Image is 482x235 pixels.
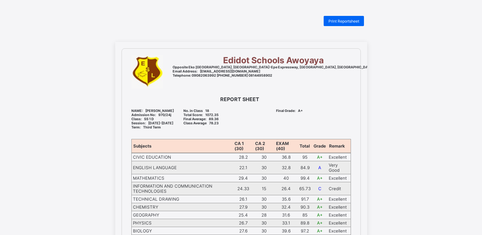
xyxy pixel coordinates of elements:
td: 30 [254,161,274,174]
b: Class Average [183,121,207,125]
td: CIVIC EDUCATION [131,153,233,161]
td: Excellent [327,227,351,235]
td: A+ [312,195,327,203]
td: A+ [312,227,327,235]
td: 97.2 [298,227,312,235]
span: 78.23 [183,121,219,125]
span: Edidot Schools Awoyaya [223,55,324,65]
td: A+ [312,153,327,161]
span: 18 [183,109,209,113]
span: [PERSON_NAME] [131,109,174,113]
td: 65.73 [298,182,312,195]
span: [DATE]-[DATE] [131,121,173,125]
td: 25.4 [233,211,254,219]
th: CA 1 (30) [233,139,254,153]
b: REPORT SHEET [220,96,259,102]
td: 22.1 [233,161,254,174]
td: 89.8 [298,219,312,227]
td: 36.8 [274,153,298,161]
b: Term: [131,125,141,129]
td: 28.2 [233,153,254,161]
th: CA 2 (30) [254,139,274,153]
td: 32.8 [274,161,298,174]
td: INFORMATION AND COMMUNICATION TECHNOLOGIES [131,182,233,195]
b: Admission No: [131,113,156,117]
td: Credit [327,182,351,195]
td: A+ [312,203,327,211]
td: 85 [298,211,312,219]
th: Grade [312,139,327,153]
th: Remark [327,139,351,153]
span: Third Term [131,125,161,129]
td: Excellent [327,211,351,219]
span: Print Reportsheet [328,19,359,24]
td: Excellent [327,174,351,182]
td: 33.1 [274,219,298,227]
td: 26.4 [274,182,298,195]
td: 27.9 [233,203,254,211]
td: 95 [298,153,312,161]
td: Excellent [327,203,351,211]
td: MATHEMATICS [131,174,233,182]
b: Final Grade: [276,109,295,113]
td: 31.6 [274,211,298,219]
b: No. in Class [183,109,203,113]
td: Very Good [327,161,351,174]
span: 970/24j [131,113,171,117]
td: 30 [254,153,274,161]
b: Telephone: 09082063992 [PHONE_NUMBER] 08144958902 [173,73,272,78]
span: 89.36 [183,117,219,121]
th: Total [298,139,312,153]
td: 90.3 [298,203,312,211]
td: Excellent [327,219,351,227]
td: 30 [254,174,274,182]
td: PHYSICS [131,219,233,227]
td: 24.33 [233,182,254,195]
td: TECHNICAL DRAWING [131,195,233,203]
td: 30 [254,219,274,227]
b: Session: [131,121,146,125]
td: 30 [254,203,274,211]
td: CHEMISTRY [131,203,233,211]
td: 91.7 [298,195,312,203]
span: SS 1 D [131,117,154,121]
td: A+ [312,219,327,227]
b: NAME: [131,109,143,113]
b: Total Score: [183,113,203,117]
td: 27.6 [233,227,254,235]
td: Excellent [327,153,351,161]
td: Excellent [327,195,351,203]
td: 32.4 [274,203,298,211]
td: A [312,161,327,174]
td: ENGLISH LANGUAGE [131,161,233,174]
td: BIOLOGY [131,227,233,235]
td: A+ [312,174,327,182]
td: 99.4 [298,174,312,182]
span: A+ [276,109,303,113]
th: Subjects [131,139,233,153]
td: 26.1 [233,195,254,203]
td: C [312,182,327,195]
td: A+ [312,211,327,219]
td: 26.7 [233,219,254,227]
td: 40 [274,174,298,182]
td: 35.6 [274,195,298,203]
td: 30 [254,195,274,203]
b: Class: [131,117,142,121]
td: 29.4 [233,174,254,182]
td: 39.6 [274,227,298,235]
td: GEOGRAPHY [131,211,233,219]
b: Final Average: [183,117,206,121]
th: EXAM (40) [274,139,298,153]
b: Email Address: [173,69,197,73]
td: 28 [254,211,274,219]
td: 15 [254,182,274,195]
span: [EMAIL_ADDRESS][DOMAIN_NAME] [173,69,260,73]
td: 84.9 [298,161,312,174]
td: 30 [254,227,274,235]
span: 1072.35 [183,113,219,117]
span: Opposite Eko [GEOGRAPHIC_DATA], [GEOGRAPHIC_DATA]-Epe Expressway, [GEOGRAPHIC_DATA], [GEOGRAPHIC_... [173,65,374,69]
